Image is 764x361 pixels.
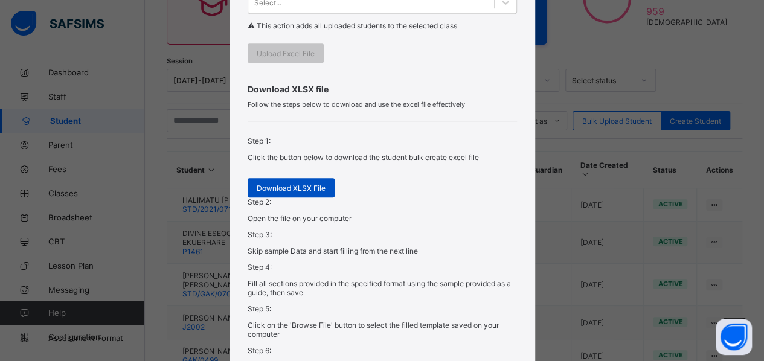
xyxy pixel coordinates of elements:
[248,214,517,223] p: Open the file on your computer
[248,279,517,297] p: Fill all sections provided in the specified format using the sample provided as a guide, then save
[257,184,326,193] span: Download XLSX File
[248,230,272,239] span: Step 3:
[248,304,271,313] span: Step 5:
[248,321,517,339] p: Click on the 'Browse File' button to select the filled template saved on your computer
[248,21,517,30] p: ⚠ This action adds all uploaded students to the selected class
[248,153,517,162] p: Click the button below to download the student bulk create excel file
[248,84,517,94] span: Download XLSX file
[248,263,272,272] span: Step 4:
[248,346,271,355] span: Step 6:
[248,246,517,255] p: Skip sample Data and start filling from the next line
[248,197,271,206] span: Step 2:
[257,49,315,58] span: Upload Excel File
[248,136,271,145] span: Step 1:
[716,319,752,355] button: Open asap
[248,100,517,109] span: Follow the steps below to download and use the excel file effectively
